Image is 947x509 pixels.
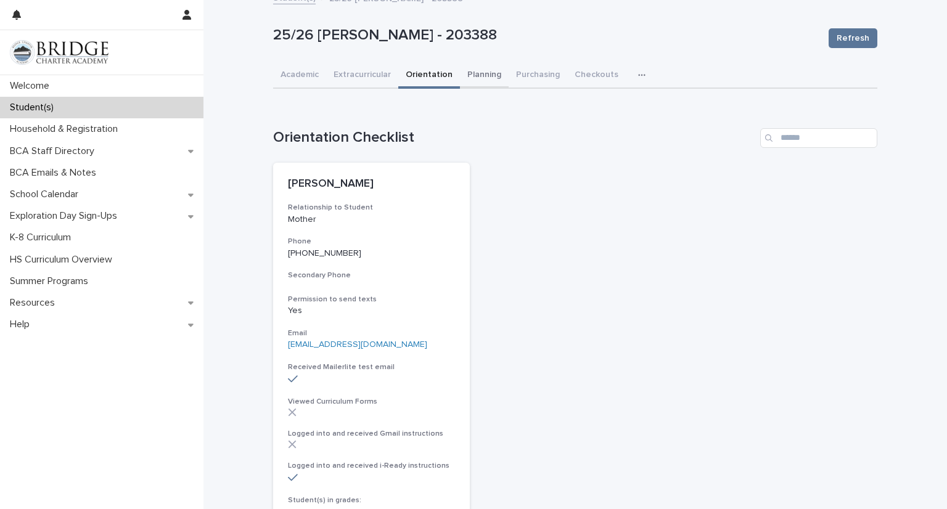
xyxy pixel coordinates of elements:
h3: Viewed Curriculum Forms [288,397,455,407]
p: Help [5,319,39,330]
p: Yes [288,306,455,316]
p: Resources [5,297,65,309]
button: Academic [273,63,326,89]
h3: Secondary Phone [288,271,455,280]
p: BCA Staff Directory [5,145,104,157]
span: Refresh [837,32,869,44]
h3: Student(s) in grades: [288,495,455,505]
p: School Calendar [5,189,88,200]
h3: Logged into and received Gmail instructions [288,429,455,439]
button: Checkouts [567,63,626,89]
a: [EMAIL_ADDRESS][DOMAIN_NAME] [288,340,427,349]
input: Search [760,128,877,148]
h3: Received Mailerlite test email [288,362,455,372]
p: 25/26 [PERSON_NAME] - 203388 [273,26,819,44]
h3: Permission to send texts [288,295,455,304]
p: HS Curriculum Overview [5,254,122,266]
p: Household & Registration [5,123,128,135]
button: Orientation [398,63,460,89]
h3: Email [288,328,455,338]
h3: Logged into and received i-Ready instructions [288,461,455,471]
button: Refresh [829,28,877,48]
p: Welcome [5,80,59,92]
h3: Phone [288,237,455,246]
p: Mother [288,214,455,225]
p: Student(s) [5,102,64,113]
p: Exploration Day Sign-Ups [5,210,127,222]
h1: Orientation Checklist [273,129,755,147]
button: Purchasing [509,63,567,89]
p: BCA Emails & Notes [5,167,106,179]
button: Extracurricular [326,63,398,89]
img: V1C1m3IdTEidaUdm9Hs0 [10,40,109,65]
p: Summer Programs [5,275,98,287]
a: [PHONE_NUMBER] [288,249,361,258]
h3: Relationship to Student [288,203,455,213]
p: K-8 Curriculum [5,232,81,243]
p: [PERSON_NAME] [288,177,455,191]
button: Planning [460,63,509,89]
